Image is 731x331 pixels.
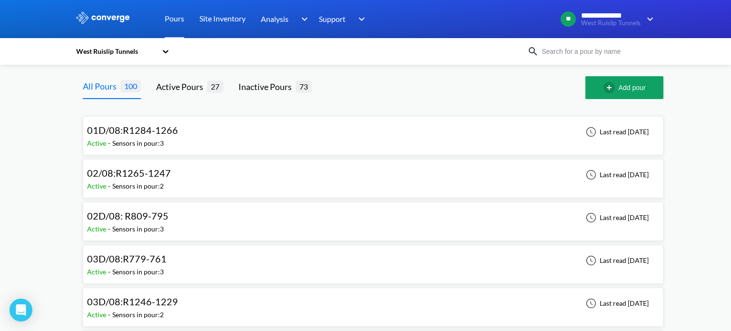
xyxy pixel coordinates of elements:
span: 02/08:R1265-1247 [87,167,171,179]
div: Sensors in pour: 2 [112,181,164,191]
img: downArrow.svg [641,13,656,25]
img: add-circle-outline.svg [603,82,619,93]
div: West Ruislip Tunnels [75,46,157,57]
a: 01D/08:R1284-1266Active-Sensors in pour:3Last read [DATE] [83,127,663,135]
span: - [108,311,112,319]
span: - [108,182,112,190]
span: Active [87,268,108,276]
a: 02/08:R1265-1247Active-Sensors in pour:2Last read [DATE] [83,170,663,178]
img: downArrow.svg [352,13,367,25]
span: - [108,225,112,233]
div: Sensors in pour: 3 [112,138,164,149]
span: 02D/08: R809-795 [87,210,168,221]
img: logo_ewhite.svg [75,11,130,24]
div: Active Pours [156,80,207,93]
button: Add pour [585,76,663,99]
span: Active [87,311,108,319]
div: Last read [DATE] [581,126,652,138]
span: Support [319,13,346,25]
input: Search for a pour by name [539,46,654,57]
span: Analysis [261,13,288,25]
a: 02D/08: R809-795Active-Sensors in pour:3Last read [DATE] [83,213,663,221]
div: Sensors in pour: 2 [112,310,164,320]
div: Inactive Pours [238,80,296,93]
span: - [108,268,112,276]
img: downArrow.svg [295,13,310,25]
div: Last read [DATE] [581,298,652,309]
a: 03D/08:R1246-1229Active-Sensors in pour:2Last read [DATE] [83,299,663,307]
div: Last read [DATE] [581,169,652,181]
span: 73 [296,80,312,92]
span: 27 [207,80,223,92]
span: West Ruislip Tunnels [581,20,641,27]
span: 100 [120,80,141,92]
span: Active [87,139,108,147]
span: - [108,139,112,147]
div: Sensors in pour: 3 [112,267,164,277]
span: 03D/08:R779-761 [87,253,167,264]
div: Last read [DATE] [581,255,652,266]
span: 01D/08:R1284-1266 [87,124,178,136]
a: 03D/08:R779-761Active-Sensors in pour:3Last read [DATE] [83,256,663,264]
span: 03D/08:R1246-1229 [87,296,178,307]
div: Last read [DATE] [581,212,652,223]
span: Active [87,225,108,233]
div: Open Intercom Messenger [10,299,32,321]
div: Sensors in pour: 3 [112,224,164,234]
img: icon-search.svg [527,46,539,57]
span: Active [87,182,108,190]
div: All Pours [83,80,120,93]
